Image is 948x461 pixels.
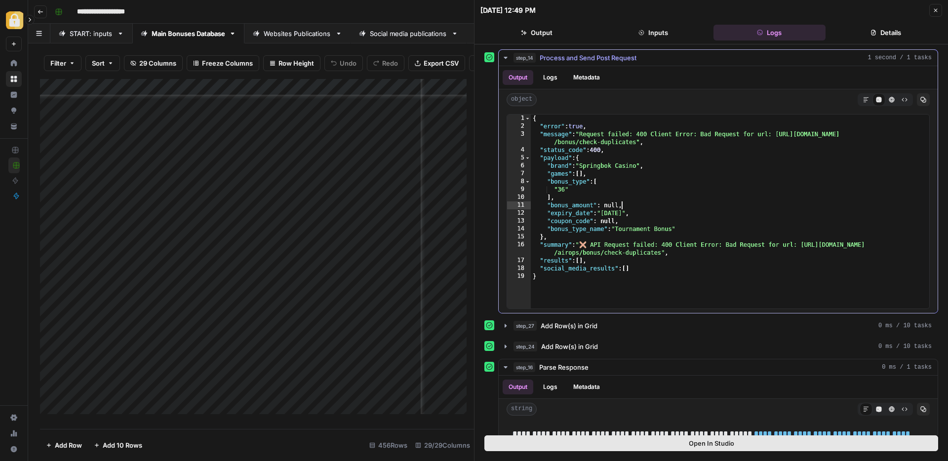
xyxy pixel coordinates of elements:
button: Output [503,70,533,85]
a: Settings [6,410,22,425]
button: Add 10 Rows [88,437,148,453]
div: 17 [507,257,531,265]
span: 1 second / 1 tasks [868,53,932,62]
a: Your Data [6,118,22,134]
span: 0 ms / 10 tasks [878,321,932,330]
button: 1 second / 1 tasks [499,50,938,66]
div: Social media publications [370,29,447,38]
button: Output [503,380,533,394]
span: step_24 [513,342,537,351]
a: Opportunities [6,103,22,118]
span: string [507,403,537,416]
a: Home [6,55,22,71]
span: object [507,93,537,106]
button: Inputs [597,25,710,40]
button: Undo [324,55,363,71]
span: Toggle code folding, rows 8 through 10 [525,178,530,186]
span: 0 ms / 10 tasks [878,342,932,351]
div: 456 Rows [365,437,411,453]
button: Sort [85,55,120,71]
div: [DATE] 12:49 PM [480,5,536,15]
a: Websites Publications [244,24,351,43]
span: Add Row [55,440,82,450]
span: Sort [92,58,105,68]
div: 29/29 Columns [411,437,474,453]
button: 0 ms / 10 tasks [499,339,938,354]
div: 12 [507,209,531,217]
div: 19 [507,272,531,280]
span: Freeze Columns [202,58,253,68]
div: 4 [507,146,531,154]
span: Toggle code folding, rows 5 through 15 [525,154,530,162]
a: Social media publications [351,24,467,43]
button: Output [480,25,593,40]
img: Adzz Logo [6,11,24,29]
button: 29 Columns [124,55,183,71]
button: 0 ms / 10 tasks [499,318,938,334]
div: 5 [507,154,531,162]
button: Workspace: Adzz [6,8,22,33]
span: Redo [382,58,398,68]
button: Filter [44,55,81,71]
span: Parse Response [539,362,589,372]
div: 13 [507,217,531,225]
div: START: inputs [70,29,113,38]
button: Logs [537,70,563,85]
div: 7 [507,170,531,178]
div: Websites Publications [264,29,331,38]
button: Open In Studio [484,435,938,451]
span: 29 Columns [139,58,176,68]
div: 11 [507,201,531,209]
button: Help + Support [6,441,22,457]
span: step_14 [513,53,536,63]
span: step_16 [513,362,535,372]
div: 2 [507,122,531,130]
a: Usage [6,425,22,441]
a: Main Bonuses Database [132,24,244,43]
span: step_27 [513,321,537,331]
button: 0 ms / 1 tasks [499,359,938,375]
button: Freeze Columns [187,55,259,71]
button: Export CSV [408,55,465,71]
button: Row Height [263,55,320,71]
button: Metadata [567,70,606,85]
span: Filter [50,58,66,68]
a: START: inputs [50,24,132,43]
div: 6 [507,162,531,170]
a: another grid: extracted sources [467,24,603,43]
button: Metadata [567,380,606,394]
span: Undo [340,58,356,68]
button: Details [829,25,942,40]
div: 18 [507,265,531,272]
a: Browse [6,71,22,87]
span: Export CSV [424,58,459,68]
span: Process and Send Post Request [540,53,636,63]
div: Main Bonuses Database [152,29,225,38]
div: 3 [507,130,531,146]
div: 9 [507,186,531,193]
a: Insights [6,87,22,103]
div: 1 second / 1 tasks [499,66,938,313]
div: 10 [507,193,531,201]
div: 15 [507,233,531,241]
span: Row Height [278,58,314,68]
span: Add Row(s) in Grid [541,342,598,351]
button: Logs [713,25,826,40]
span: Toggle code folding, rows 1 through 19 [525,115,530,122]
div: 8 [507,178,531,186]
span: Add 10 Rows [103,440,142,450]
span: Add Row(s) in Grid [541,321,597,331]
button: Add Row [40,437,88,453]
div: 16 [507,241,531,257]
button: Redo [367,55,404,71]
div: 14 [507,225,531,233]
span: Open In Studio [689,438,734,448]
button: Logs [537,380,563,394]
span: 0 ms / 1 tasks [882,363,932,372]
div: 1 [507,115,531,122]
